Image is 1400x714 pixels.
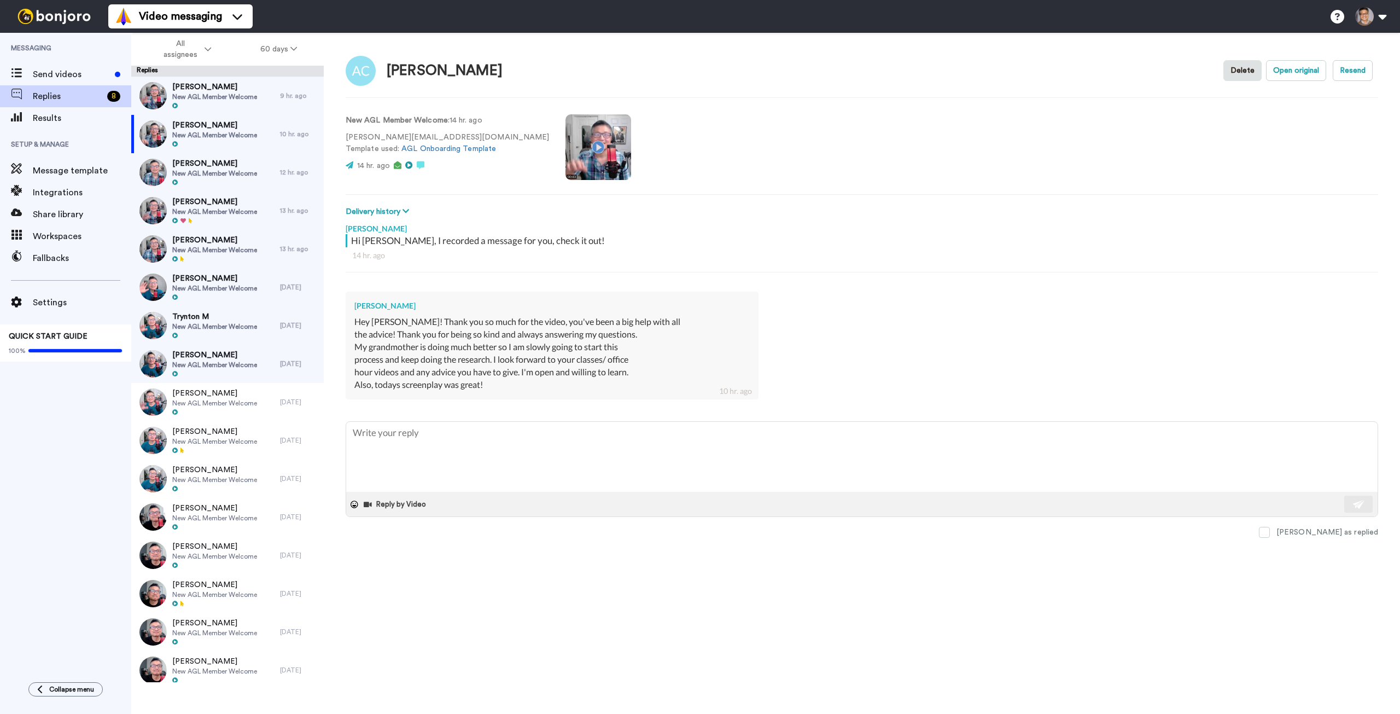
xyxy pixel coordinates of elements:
[139,120,167,148] img: 8a99288f-4f95-467c-8846-65c401331910-thumb.jpg
[49,685,94,694] span: Collapse menu
[172,590,257,599] span: New AGL Member Welcome
[131,574,324,613] a: [PERSON_NAME]New AGL Member Welcome[DATE]
[131,77,324,115] a: [PERSON_NAME]New AGL Member Welcome9 hr. ago
[354,300,750,311] div: [PERSON_NAME]
[33,90,103,103] span: Replies
[131,536,324,574] a: [PERSON_NAME]New AGL Member Welcome[DATE]
[33,296,131,309] span: Settings
[131,153,324,191] a: [PERSON_NAME]New AGL Member Welcome12 hr. ago
[131,498,324,536] a: [PERSON_NAME]New AGL Member Welcome[DATE]
[172,399,257,408] span: New AGL Member Welcome
[139,657,167,684] img: 3469c43e-caf9-4bd6-8ae7-a8d198a84abe-thumb.jpg
[1276,527,1378,538] div: [PERSON_NAME] as replied
[1223,60,1262,81] button: Delete
[719,386,752,397] div: 10 hr. ago
[139,312,167,339] img: d51acdce-d327-436a-b4b1-2389a6a90e40-thumb.jpg
[172,158,257,169] span: [PERSON_NAME]
[33,230,131,243] span: Workspaces
[131,421,324,460] a: [PERSON_NAME]New AGL Member Welcome[DATE]
[236,39,322,59] button: 60 days
[139,350,167,378] img: 88b0183d-0f62-4001-8c57-1a525323e4c7-thumb.jpg
[139,82,167,109] img: 7c5b25fc-8062-4945-bc11-a95ca4301693-thumb.jpg
[131,230,324,268] a: [PERSON_NAME]New AGL Member Welcome13 hr. ago
[352,250,1372,261] div: 14 hr. ago
[172,475,257,484] span: New AGL Member Welcome
[172,82,257,92] span: [PERSON_NAME]
[172,246,257,254] span: New AGL Member Welcome
[133,34,236,65] button: All assignees
[172,667,257,676] span: New AGL Member Welcome
[33,208,131,221] span: Share library
[280,321,318,330] div: [DATE]
[346,206,412,218] button: Delivery history
[1333,60,1373,81] button: Resend
[172,169,257,178] span: New AGL Member Welcome
[33,252,131,265] span: Fallbacks
[131,306,324,345] a: Trynton MNew AGL Member Welcome[DATE]
[363,496,429,513] button: Reply by Video
[33,112,131,125] span: Results
[351,234,1375,247] div: Hi [PERSON_NAME], I recorded a message for you, check it out!
[131,651,324,689] a: [PERSON_NAME]New AGL Member Welcome[DATE]
[139,580,167,607] img: 40b7a9d2-4211-4449-97c3-d7adc3cfabb5-thumb.jpg
[280,589,318,598] div: [DATE]
[280,436,318,445] div: [DATE]
[33,68,110,81] span: Send videos
[139,235,167,263] img: 8dc9eed8-8581-4604-a02e-9ce691712034-thumb.jpg
[131,460,324,498] a: [PERSON_NAME]New AGL Member Welcome[DATE]
[172,618,257,629] span: [PERSON_NAME]
[33,164,131,177] span: Message template
[280,283,318,292] div: [DATE]
[172,465,257,475] span: [PERSON_NAME]
[172,388,257,399] span: [PERSON_NAME]
[131,191,324,230] a: [PERSON_NAME]New AGL Member Welcome13 hr. ago
[172,541,257,552] span: [PERSON_NAME]
[139,388,167,416] img: 03c1dc23-d466-405b-8dec-b6951a0b890b-thumb.jpg
[115,8,132,25] img: vm-color.svg
[280,513,318,521] div: [DATE]
[172,656,257,667] span: [PERSON_NAME]
[172,503,257,514] span: [PERSON_NAME]
[139,197,167,224] img: a43141fd-3976-4fa0-8b2a-80671666c517-thumb.jpg
[346,115,549,126] p: : 14 hr. ago
[131,115,324,153] a: [PERSON_NAME]New AGL Member Welcome10 hr. ago
[131,268,324,306] a: [PERSON_NAME]New AGL Member Welcome[DATE]
[354,316,750,391] div: Hey [PERSON_NAME]! Thank you so much for the video, you've been a big help with all the advice! T...
[131,66,324,77] div: Replies
[280,130,318,138] div: 10 hr. ago
[33,186,131,199] span: Integrations
[346,218,1378,234] div: [PERSON_NAME]
[172,235,257,246] span: [PERSON_NAME]
[131,345,324,383] a: [PERSON_NAME]New AGL Member Welcome[DATE]
[28,682,103,696] button: Collapse menu
[280,206,318,215] div: 13 hr. ago
[172,92,257,101] span: New AGL Member Welcome
[1266,60,1326,81] button: Open original
[172,426,257,437] span: [PERSON_NAME]
[131,613,324,651] a: [PERSON_NAME]New AGL Member Welcome[DATE]
[346,56,376,86] img: Image of Angela Cantrell
[346,117,448,124] strong: New AGL Member Welcome
[172,273,257,284] span: [PERSON_NAME]
[280,168,318,177] div: 12 hr. ago
[172,311,257,322] span: Trynton M
[139,618,167,646] img: faec18ea-af50-4331-b093-55ccb2440da7-thumb.jpg
[139,427,167,454] img: 1e7f2d51-e941-4355-98e3-bf6ff33f96f4-thumb.jpg
[139,9,222,24] span: Video messaging
[280,91,318,100] div: 9 hr. ago
[107,91,120,102] div: 8
[172,131,257,140] span: New AGL Member Welcome
[172,284,257,293] span: New AGL Member Welcome
[172,350,257,361] span: [PERSON_NAME]
[172,120,257,131] span: [PERSON_NAME]
[131,383,324,421] a: [PERSON_NAME]New AGL Member Welcome[DATE]
[280,666,318,675] div: [DATE]
[13,9,95,24] img: bj-logo-header-white.svg
[172,196,257,207] span: [PERSON_NAME]
[280,628,318,636] div: [DATE]
[172,552,257,561] span: New AGL Member Welcome
[172,579,257,590] span: [PERSON_NAME]
[9,346,26,355] span: 100%
[9,333,87,340] span: QUICK START GUIDE
[280,551,318,560] div: [DATE]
